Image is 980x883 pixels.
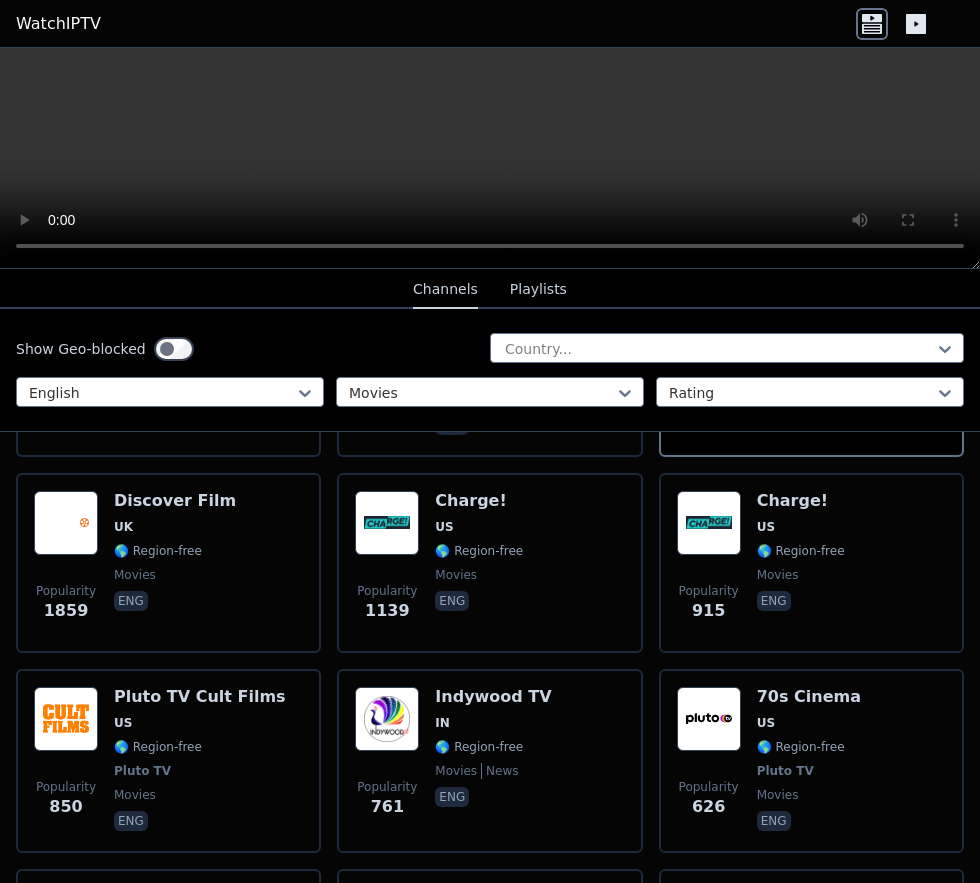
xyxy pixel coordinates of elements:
[757,811,791,831] p: eng
[114,519,133,535] span: UK
[36,779,96,795] span: Popularity
[435,591,469,611] p: eng
[677,687,741,751] img: 70s Cinema
[692,599,725,623] span: 915
[114,715,132,731] span: US
[757,715,775,731] span: US
[114,811,148,831] p: eng
[371,795,404,819] span: 761
[355,491,419,555] img: Charge!
[757,763,814,779] span: Pluto TV
[679,583,739,599] span: Popularity
[435,739,523,755] span: 🌎 Region-free
[435,543,523,559] span: 🌎 Region-free
[679,779,739,795] span: Popularity
[435,519,453,535] span: US
[757,519,775,535] span: US
[114,687,286,707] h6: Pluto TV Cult Films
[36,583,96,599] span: Popularity
[435,491,523,511] h6: Charge!
[357,779,417,795] span: Popularity
[435,763,477,779] span: movies
[435,715,450,731] span: IN
[757,787,799,803] span: movies
[757,567,799,583] span: movies
[34,491,98,555] img: Discover Film
[16,339,146,359] label: Show Geo-blocked
[34,687,98,751] img: Pluto TV Cult Films
[114,567,156,583] span: movies
[413,271,478,309] button: Channels
[114,591,148,611] p: eng
[757,491,845,511] h6: Charge!
[677,491,741,555] img: Charge!
[16,12,101,36] a: WatchIPTV
[435,567,477,583] span: movies
[44,599,89,623] span: 1859
[692,795,725,819] span: 626
[49,795,82,819] span: 850
[481,763,518,779] span: news
[114,739,202,755] span: 🌎 Region-free
[510,271,567,309] button: Playlists
[757,543,845,559] span: 🌎 Region-free
[114,787,156,803] span: movies
[435,687,551,707] h6: Indywood TV
[114,543,202,559] span: 🌎 Region-free
[757,591,791,611] p: eng
[365,599,410,623] span: 1139
[114,763,171,779] span: Pluto TV
[757,687,861,707] h6: 70s Cinema
[357,583,417,599] span: Popularity
[435,787,469,807] p: eng
[355,687,419,751] img: Indywood TV
[114,491,236,511] h6: Discover Film
[757,739,845,755] span: 🌎 Region-free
